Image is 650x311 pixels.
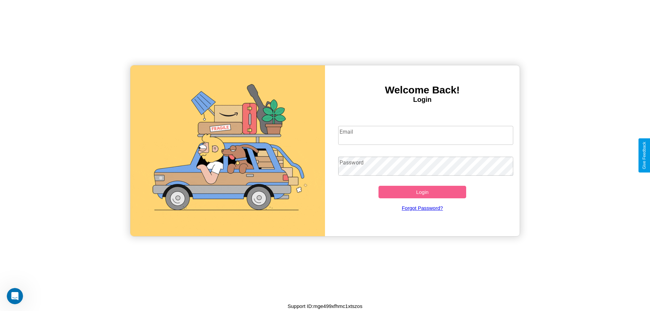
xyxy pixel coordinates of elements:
[288,302,363,311] p: Support ID: mge499xfhmc1xtszos
[325,84,520,96] h3: Welcome Back!
[7,288,23,304] iframe: Intercom live chat
[325,96,520,104] h4: Login
[378,186,466,198] button: Login
[642,142,647,169] div: Give Feedback
[335,198,510,218] a: Forgot Password?
[130,65,325,236] img: gif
